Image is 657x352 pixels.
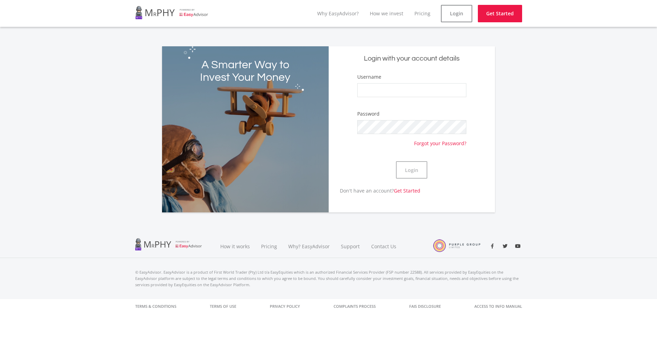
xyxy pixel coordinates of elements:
a: Support [335,235,366,258]
a: How we invest [370,10,403,17]
a: Why EasyAdvisor? [317,10,359,17]
a: Get Started [478,5,522,22]
a: Terms of Use [210,299,236,314]
a: Pricing [414,10,430,17]
button: Login [396,161,427,179]
a: Get Started [394,187,420,194]
a: Complaints Process [334,299,376,314]
a: Login [441,5,472,22]
a: Why? EasyAdvisor [283,235,335,258]
p: © EasyAdvisor. EasyAdvisor is a product of First World Trader (Pty) Ltd t/a EasyEquities which is... [135,269,522,288]
p: Don't have an account? [329,187,420,194]
h5: Login with your account details [334,54,490,63]
label: Password [357,110,380,117]
h2: A Smarter Way to Invest Your Money [196,59,295,84]
a: Contact Us [366,235,403,258]
a: Pricing [255,235,283,258]
label: Username [357,73,381,80]
a: How it works [215,235,255,258]
a: Terms & Conditions [135,299,176,314]
a: Forgot your Password? [414,134,466,147]
a: Privacy Policy [270,299,300,314]
a: FAIS Disclosure [409,299,441,314]
a: Access to Info Manual [474,299,522,314]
